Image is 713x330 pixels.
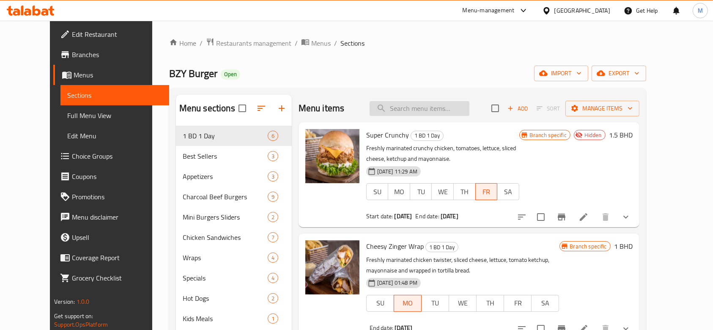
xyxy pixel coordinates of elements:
[366,295,394,312] button: SU
[53,187,169,207] a: Promotions
[541,68,581,79] span: import
[305,240,359,294] img: Cheesy Zinger Wrap
[532,208,550,226] span: Select to update
[183,131,268,141] span: 1 BD 1 Day
[506,104,529,113] span: Add
[463,5,515,16] div: Menu-management
[53,227,169,247] a: Upsell
[581,131,605,139] span: Hidden
[268,313,278,324] div: items
[268,254,278,262] span: 4
[370,297,391,309] span: SU
[268,131,278,141] div: items
[268,132,278,140] span: 6
[169,38,646,49] nav: breadcrumb
[53,44,169,65] a: Branches
[504,102,531,115] span: Add item
[609,129,633,141] h6: 1.5 BHD
[183,151,268,161] div: Best Sellers
[370,101,469,116] input: search
[334,38,337,48] li: /
[512,207,532,227] button: sort-choices
[425,242,458,252] div: 1 BD 1 Day
[183,313,268,324] span: Kids Meals
[411,131,443,140] span: 1 BD 1 Day
[698,6,703,15] span: M
[567,242,610,250] span: Branch specific
[592,66,646,81] button: export
[475,183,498,200] button: FR
[374,168,421,176] span: [DATE] 11:29 AM
[388,183,410,200] button: MO
[392,186,407,198] span: MO
[54,311,93,322] span: Get support on:
[53,65,169,85] a: Menus
[216,38,291,48] span: Restaurants management
[504,102,531,115] button: Add
[531,102,565,115] span: Select section first
[53,247,169,268] a: Coverage Report
[311,38,331,48] span: Menus
[176,126,292,146] div: 1 BD 1 Day6
[507,297,528,309] span: FR
[176,247,292,268] div: Wraps4
[183,293,268,303] span: Hot Dogs
[268,232,278,242] div: items
[183,232,268,242] span: Chicken Sandwiches
[268,315,278,323] span: 1
[268,273,278,283] div: items
[72,212,162,222] span: Menu disclaimer
[72,29,162,39] span: Edit Restaurant
[176,308,292,329] div: Kids Meals1
[54,296,75,307] span: Version:
[53,146,169,166] a: Choice Groups
[501,186,516,198] span: SA
[527,131,570,139] span: Branch specific
[452,297,473,309] span: WE
[497,183,519,200] button: SA
[77,296,90,307] span: 1.0.0
[295,38,298,48] li: /
[431,183,454,200] button: WE
[183,192,268,202] span: Charcoal Beef Burgers
[206,38,291,49] a: Restaurants management
[551,207,572,227] button: Branch-specific-item
[183,212,268,222] span: Mini Burgers Sliders
[398,297,418,309] span: MO
[53,24,169,44] a: Edit Restaurant
[268,193,278,201] span: 9
[176,207,292,227] div: Mini Burgers Sliders2
[374,279,421,287] span: [DATE] 01:48 PM
[366,255,559,276] p: Freshly marinated chicken twister, sliced cheese, lettuce, tomato ketchup, mayonnaise and wrapped...
[268,274,278,282] span: 4
[457,186,472,198] span: TH
[421,295,449,312] button: TU
[268,173,278,181] span: 3
[53,166,169,187] a: Coupons
[554,6,610,15] div: [GEOGRAPHIC_DATA]
[366,211,393,222] span: Start date:
[614,240,633,252] h6: 1 BHD
[67,131,162,141] span: Edit Menu
[169,64,217,83] span: BZY Burger
[183,253,268,263] div: Wraps
[299,102,345,115] h2: Menu items
[200,38,203,48] li: /
[72,232,162,242] span: Upsell
[176,268,292,288] div: Specials4
[416,211,439,222] span: End date:
[183,171,268,181] span: Appetizers
[579,212,589,222] a: Edit menu item
[176,166,292,187] div: Appetizers3
[72,273,162,283] span: Grocery Checklist
[176,146,292,166] div: Best Sellers3
[394,295,422,312] button: MO
[60,105,169,126] a: Full Menu View
[565,101,639,116] button: Manage items
[268,253,278,263] div: items
[479,186,494,198] span: FR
